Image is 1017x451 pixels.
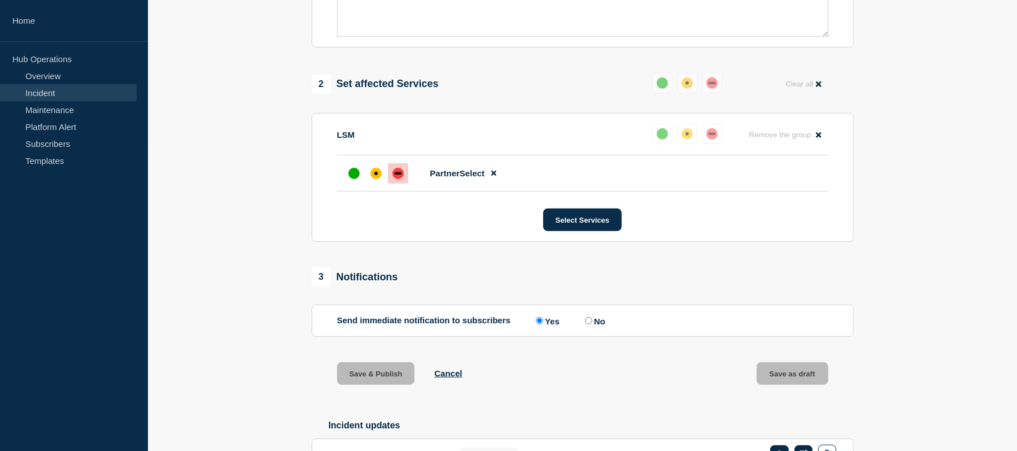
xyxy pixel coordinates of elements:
[434,368,462,378] button: Cancel
[312,267,331,287] span: 3
[543,209,622,231] button: Select Services
[743,124,828,146] button: Remove the group
[533,315,560,326] label: Yes
[370,168,382,179] div: affected
[682,128,693,140] div: affected
[677,124,697,144] button: affected
[702,124,722,144] button: down
[652,124,673,144] button: up
[585,317,592,324] input: No
[348,168,360,179] div: up
[312,267,398,287] div: Notifications
[329,420,854,431] h2: Incident updates
[706,77,718,89] div: down
[702,73,722,93] button: down
[706,128,718,140] div: down
[337,362,415,385] button: Save & Publish
[582,315,605,326] label: No
[657,128,668,140] div: up
[682,77,693,89] div: affected
[657,77,668,89] div: up
[337,130,355,140] p: LSM
[430,168,485,178] span: PartnerSelect
[749,131,811,139] span: Remove the group
[757,362,828,385] button: Save as draft
[392,168,404,179] div: down
[312,75,439,94] div: Set affected Services
[779,73,828,95] button: Clear all
[652,73,673,93] button: up
[536,317,543,324] input: Yes
[312,75,331,94] span: 2
[337,315,511,326] p: Send immediate notification to subscribers
[337,315,828,326] div: Send immediate notification to subscribers
[677,73,697,93] button: affected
